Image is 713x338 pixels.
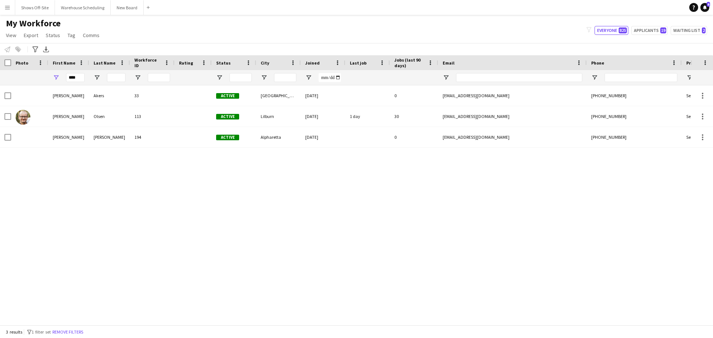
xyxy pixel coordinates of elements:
[631,26,668,35] button: Applicants19
[591,74,598,81] button: Open Filter Menu
[707,2,710,7] span: 6
[443,60,455,66] span: Email
[80,30,102,40] a: Comms
[134,74,141,81] button: Open Filter Menu
[394,57,425,68] span: Jobs (last 90 days)
[319,73,341,82] input: Joined Filter Input
[89,85,130,106] div: Akers
[31,45,40,54] app-action-btn: Advanced filters
[438,127,587,147] div: [EMAIL_ADDRESS][DOMAIN_NAME]
[702,27,706,33] span: 2
[256,106,301,127] div: Lilburn
[305,74,312,81] button: Open Filter Menu
[107,73,126,82] input: Last Name Filter Input
[438,106,587,127] div: [EMAIL_ADDRESS][DOMAIN_NAME]
[51,328,85,336] button: Remove filters
[68,32,75,39] span: Tag
[345,106,390,127] div: 1 day
[55,0,111,15] button: Warehouse Scheduling
[301,106,345,127] div: [DATE]
[229,73,252,82] input: Status Filter Input
[587,127,682,147] div: [PHONE_NUMBER]
[3,30,19,40] a: View
[301,127,345,147] div: [DATE]
[256,127,301,147] div: Alpharetta
[305,60,320,66] span: Joined
[179,60,193,66] span: Rating
[130,85,175,106] div: 33
[216,93,239,99] span: Active
[65,30,78,40] a: Tag
[216,135,239,140] span: Active
[605,73,677,82] input: Phone Filter Input
[134,57,161,68] span: Workforce ID
[261,74,267,81] button: Open Filter Menu
[16,60,28,66] span: Photo
[587,85,682,106] div: [PHONE_NUMBER]
[16,110,30,125] img: Todd Olsen
[591,60,604,66] span: Phone
[6,18,61,29] span: My Workforce
[94,60,115,66] span: Last Name
[32,329,51,335] span: 1 filter set
[700,3,709,12] a: 6
[66,73,85,82] input: First Name Filter Input
[89,127,130,147] div: [PERSON_NAME]
[130,106,175,127] div: 113
[130,127,175,147] div: 194
[256,85,301,106] div: [GEOGRAPHIC_DATA]
[46,32,60,39] span: Status
[390,85,438,106] div: 0
[671,26,707,35] button: Waiting list2
[48,127,89,147] div: [PERSON_NAME]
[350,60,367,66] span: Last job
[53,60,75,66] span: First Name
[595,26,628,35] button: Everyone825
[619,27,627,33] span: 825
[216,114,239,119] span: Active
[148,73,170,82] input: Workforce ID Filter Input
[24,32,38,39] span: Export
[43,30,63,40] a: Status
[438,85,587,106] div: [EMAIL_ADDRESS][DOMAIN_NAME]
[6,32,16,39] span: View
[390,106,438,127] div: 30
[390,127,438,147] div: 0
[216,60,231,66] span: Status
[443,74,449,81] button: Open Filter Menu
[301,85,345,106] div: [DATE]
[48,85,89,106] div: [PERSON_NAME]
[42,45,51,54] app-action-btn: Export XLSX
[686,74,693,81] button: Open Filter Menu
[53,74,59,81] button: Open Filter Menu
[111,0,144,15] button: New Board
[15,0,55,15] button: Shows Off-Site
[274,73,296,82] input: City Filter Input
[89,106,130,127] div: Olsen
[660,27,666,33] span: 19
[261,60,269,66] span: City
[21,30,41,40] a: Export
[686,60,701,66] span: Profile
[83,32,100,39] span: Comms
[216,74,223,81] button: Open Filter Menu
[94,74,100,81] button: Open Filter Menu
[456,73,582,82] input: Email Filter Input
[587,106,682,127] div: [PHONE_NUMBER]
[48,106,89,127] div: [PERSON_NAME]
